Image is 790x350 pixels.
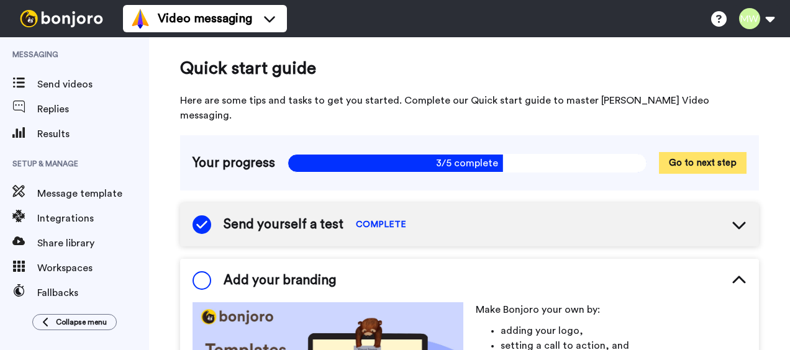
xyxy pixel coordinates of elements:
span: Add your branding [224,271,336,290]
span: Send yourself a test [224,215,343,234]
button: Collapse menu [32,314,117,330]
span: Integrations [37,211,149,226]
span: 3/5 complete [288,154,647,173]
span: Your progress [193,154,275,173]
span: Video messaging [158,10,252,27]
span: Quick start guide [180,56,759,81]
span: Collapse menu [56,317,107,327]
span: Workspaces [37,261,149,276]
span: Here are some tips and tasks to get you started. Complete our Quick start guide to master [PERSON... [180,93,759,123]
span: COMPLETE [356,218,406,231]
span: Share library [37,236,149,251]
span: Replies [37,102,149,117]
button: Go to next step [659,152,747,174]
span: Fallbacks [37,285,149,300]
p: Make Bonjoro your own by: [476,302,747,317]
span: Send videos [37,77,149,92]
img: bj-logo-header-white.svg [15,10,108,27]
li: adding your logo, [501,323,747,338]
span: Message template [37,186,149,201]
span: Results [37,127,149,141]
img: vm-color.svg [130,9,150,29]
